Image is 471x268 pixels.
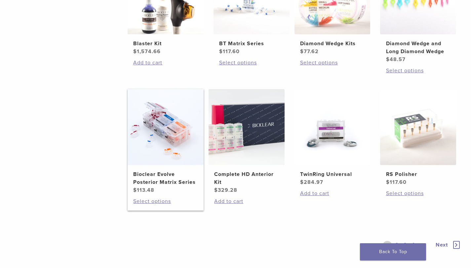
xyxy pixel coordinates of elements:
[128,89,204,194] a: Bioclear Evolve Posterior Matrix SeriesBioclear Evolve Posterior Matrix Series $113.48
[300,59,365,67] a: Select options for “Diamond Wedge Kits”
[133,187,154,193] bdi: 113.48
[380,89,456,165] img: RS Polisher
[219,48,240,55] bdi: 117.60
[219,48,223,55] span: $
[418,241,427,250] a: >>
[219,40,284,48] h2: BT Matrix Series
[294,89,371,186] a: TwinRing UniversalTwinRing Universal $284.97
[383,241,392,250] a: 1
[386,40,451,55] h2: Diamond Wedge and Long Diamond Wedge
[300,48,304,55] span: $
[436,242,448,248] span: Next
[300,48,319,55] bdi: 77.62
[386,179,390,185] span: $
[386,56,406,63] bdi: 48.57
[394,241,400,250] a: 2
[128,89,204,165] img: Bioclear Evolve Posterior Matrix Series
[209,89,285,194] a: Complete HD Anterior KitComplete HD Anterior Kit $329.28
[386,189,451,197] a: Select options for “RS Polisher”
[386,67,451,75] a: Select options for “Diamond Wedge and Long Diamond Wedge”
[294,89,371,165] img: TwinRing Universal
[133,48,137,55] span: $
[380,89,456,186] a: RS PolisherRS Polisher $117.60
[133,59,198,67] a: Add to cart: “Blaster Kit”
[410,241,416,250] a: 4
[133,187,137,193] span: $
[133,48,161,55] bdi: 1,574.66
[214,187,237,193] bdi: 329.28
[300,179,323,185] bdi: 284.97
[402,241,408,250] a: 3
[300,179,304,185] span: $
[300,189,365,197] a: Add to cart: “TwinRing Universal”
[209,89,285,165] img: Complete HD Anterior Kit
[219,59,284,67] a: Select options for “BT Matrix Series”
[214,197,279,205] a: Add to cart: “Complete HD Anterior Kit”
[386,179,407,185] bdi: 117.60
[360,243,426,260] a: Back To Top
[133,170,198,186] h2: Bioclear Evolve Posterior Matrix Series
[133,40,198,48] h2: Blaster Kit
[214,187,218,193] span: $
[214,170,279,186] h2: Complete HD Anterior Kit
[133,197,198,205] a: Select options for “Bioclear Evolve Posterior Matrix Series”
[300,170,365,178] h2: TwinRing Universal
[386,170,451,178] h2: RS Polisher
[300,40,365,48] h2: Diamond Wedge Kits
[386,56,390,63] span: $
